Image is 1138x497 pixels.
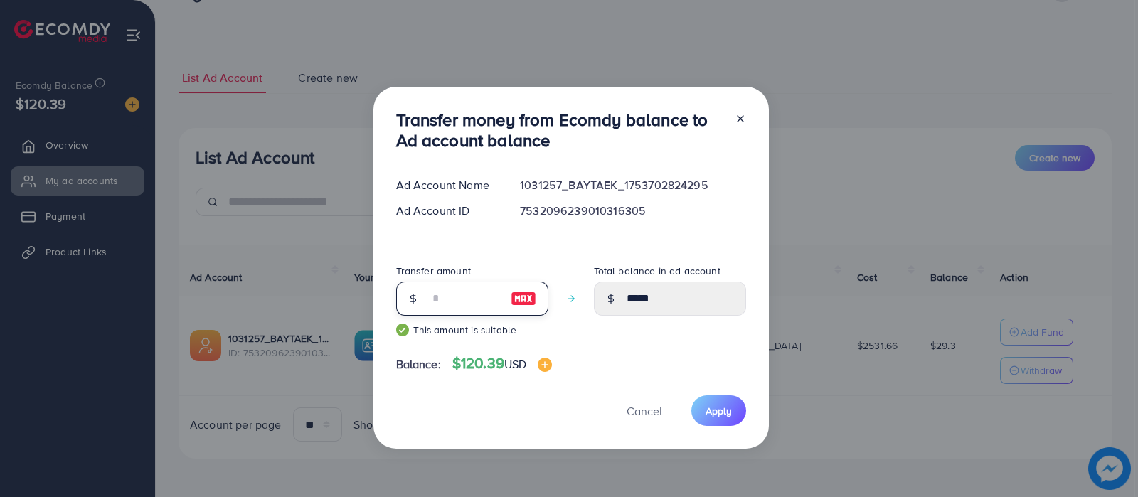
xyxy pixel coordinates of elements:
label: Total balance in ad account [594,264,720,278]
div: Ad Account ID [385,203,509,219]
img: image [511,290,536,307]
span: Cancel [627,403,662,419]
img: image [538,358,552,372]
button: Cancel [609,395,680,426]
span: Apply [706,404,732,418]
img: guide [396,324,409,336]
div: Ad Account Name [385,177,509,193]
div: 1031257_BAYTAEK_1753702824295 [509,177,757,193]
span: Balance: [396,356,441,373]
h4: $120.39 [452,355,553,373]
small: This amount is suitable [396,323,548,337]
div: 7532096239010316305 [509,203,757,219]
label: Transfer amount [396,264,471,278]
button: Apply [691,395,746,426]
span: USD [504,356,526,372]
h3: Transfer money from Ecomdy balance to Ad account balance [396,109,723,151]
